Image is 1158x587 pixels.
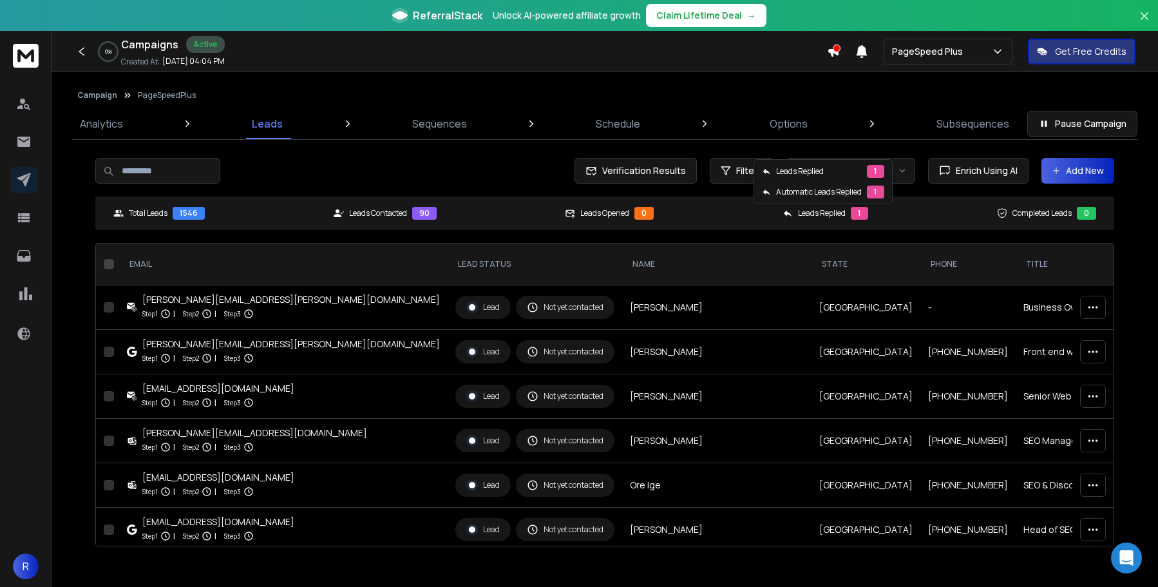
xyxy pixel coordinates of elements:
[736,164,763,177] span: Filters
[224,441,241,454] p: Step 3
[1016,463,1128,508] td: SEO & Discovery Executive
[448,244,622,285] th: LEAD STATUS
[812,285,920,330] td: [GEOGRAPHIC_DATA]
[920,285,1016,330] td: -
[224,396,241,409] p: Step 3
[1136,8,1153,39] button: Close banner
[214,352,216,365] p: |
[173,530,175,543] p: |
[224,485,241,498] p: Step 3
[214,441,216,454] p: |
[798,208,846,218] p: Leads Replied
[173,441,175,454] p: |
[183,441,199,454] p: Step 2
[580,208,629,218] p: Leads Opened
[1016,330,1128,374] td: Front end web Developer
[1016,285,1128,330] td: Business Owner @ JSF SEO Services
[214,307,216,320] p: |
[77,90,117,101] button: Campaign
[622,463,812,508] td: Ore Ige
[920,419,1016,463] td: [PHONE_NUMBER]
[1055,45,1126,58] p: Get Free Credits
[812,374,920,419] td: [GEOGRAPHIC_DATA]
[622,285,812,330] td: [PERSON_NAME]
[634,207,654,220] div: 0
[173,352,175,365] p: |
[224,530,241,543] p: Step 3
[173,307,175,320] p: |
[951,164,1018,177] span: Enrich Using AI
[466,435,500,447] div: Lead
[762,108,815,139] a: Options
[142,441,158,454] p: Step 1
[105,48,112,55] p: 0 %
[142,338,440,351] div: [PERSON_NAME][EMAIL_ADDRESS][PERSON_NAME][DOMAIN_NAME]
[710,158,774,184] button: Filters
[413,8,482,23] span: ReferralStack
[412,116,467,131] p: Sequences
[527,390,603,402] div: Not yet contacted
[776,166,824,177] p: Leads Replied
[747,9,756,22] span: →
[142,530,158,543] p: Step 1
[527,479,603,491] div: Not yet contacted
[466,479,500,491] div: Lead
[13,553,39,579] button: R
[142,427,367,439] div: [PERSON_NAME][EMAIL_ADDRESS][DOMAIN_NAME]
[1016,508,1128,552] td: Head of SEO
[142,485,158,498] p: Step 1
[404,108,475,139] a: Sequences
[892,45,968,58] p: PageSpeed Plus
[920,330,1016,374] td: [PHONE_NUMBER]
[622,330,812,374] td: [PERSON_NAME]
[142,515,294,528] div: [EMAIL_ADDRESS][DOMAIN_NAME]
[867,165,884,178] div: 1
[622,374,812,419] td: [PERSON_NAME]
[1016,374,1128,419] td: Senior Web Developer
[920,244,1016,285] th: Phone
[622,419,812,463] td: [PERSON_NAME]
[138,90,196,101] p: PageSpeedPlus
[812,419,920,463] td: [GEOGRAPHIC_DATA]
[183,485,199,498] p: Step 2
[928,158,1029,184] button: Enrich Using AI
[920,508,1016,552] td: [PHONE_NUMBER]
[466,524,500,535] div: Lead
[493,9,641,22] p: Unlock AI-powered affiliate growth
[214,530,216,543] p: |
[466,346,500,358] div: Lead
[597,164,686,177] span: Verification Results
[920,374,1016,419] td: [PHONE_NUMBER]
[466,302,500,313] div: Lead
[214,396,216,409] p: |
[349,208,407,218] p: Leads Contacted
[1012,208,1072,218] p: Completed Leads
[812,244,920,285] th: State
[527,524,603,535] div: Not yet contacted
[121,57,160,67] p: Created At:
[142,382,294,395] div: [EMAIL_ADDRESS][DOMAIN_NAME]
[770,116,808,131] p: Options
[162,56,225,66] p: [DATE] 04:04 PM
[224,352,241,365] p: Step 3
[214,485,216,498] p: |
[1027,111,1137,137] button: Pause Campaign
[173,207,205,220] div: 1546
[72,108,131,139] a: Analytics
[142,471,294,484] div: [EMAIL_ADDRESS][DOMAIN_NAME]
[1028,39,1135,64] button: Get Free Credits
[186,36,225,53] div: Active
[867,186,884,198] div: 1
[776,187,862,197] p: Automatic Leads Replied
[920,463,1016,508] td: [PHONE_NUMBER]
[80,116,123,131] p: Analytics
[1077,207,1096,220] div: 0
[183,352,199,365] p: Step 2
[183,307,199,320] p: Step 2
[183,396,199,409] p: Step 2
[527,435,603,447] div: Not yet contacted
[1041,158,1114,184] button: Add New
[936,116,1009,131] p: Subsequences
[466,390,500,402] div: Lead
